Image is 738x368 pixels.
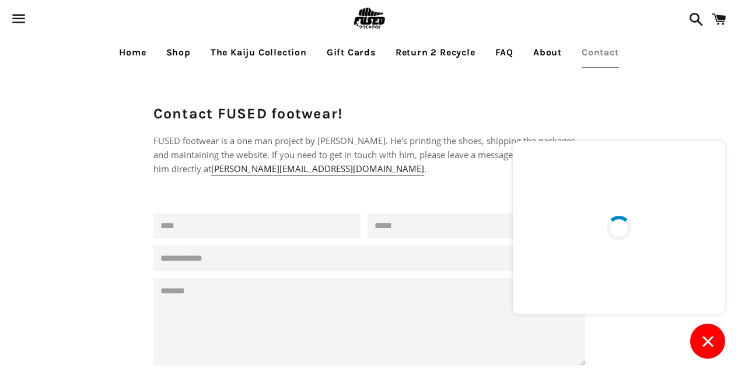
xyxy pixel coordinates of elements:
[524,38,571,67] a: About
[318,38,384,67] a: Gift Cards
[153,103,585,124] h1: Contact FUSED footwear!
[509,141,729,359] inbox-online-store-chat: Shopify online store chat
[202,38,316,67] a: The Kaiju Collection
[573,38,628,67] a: Contact
[110,38,155,67] a: Home
[211,163,424,176] a: [PERSON_NAME][EMAIL_ADDRESS][DOMAIN_NAME]
[387,38,484,67] a: Return 2 Recycle
[153,134,585,176] p: FUSED footwear is a one man project by [PERSON_NAME]. He's printing the shoes, shipping the packa...
[487,38,522,67] a: FAQ
[158,38,200,67] a: Shop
